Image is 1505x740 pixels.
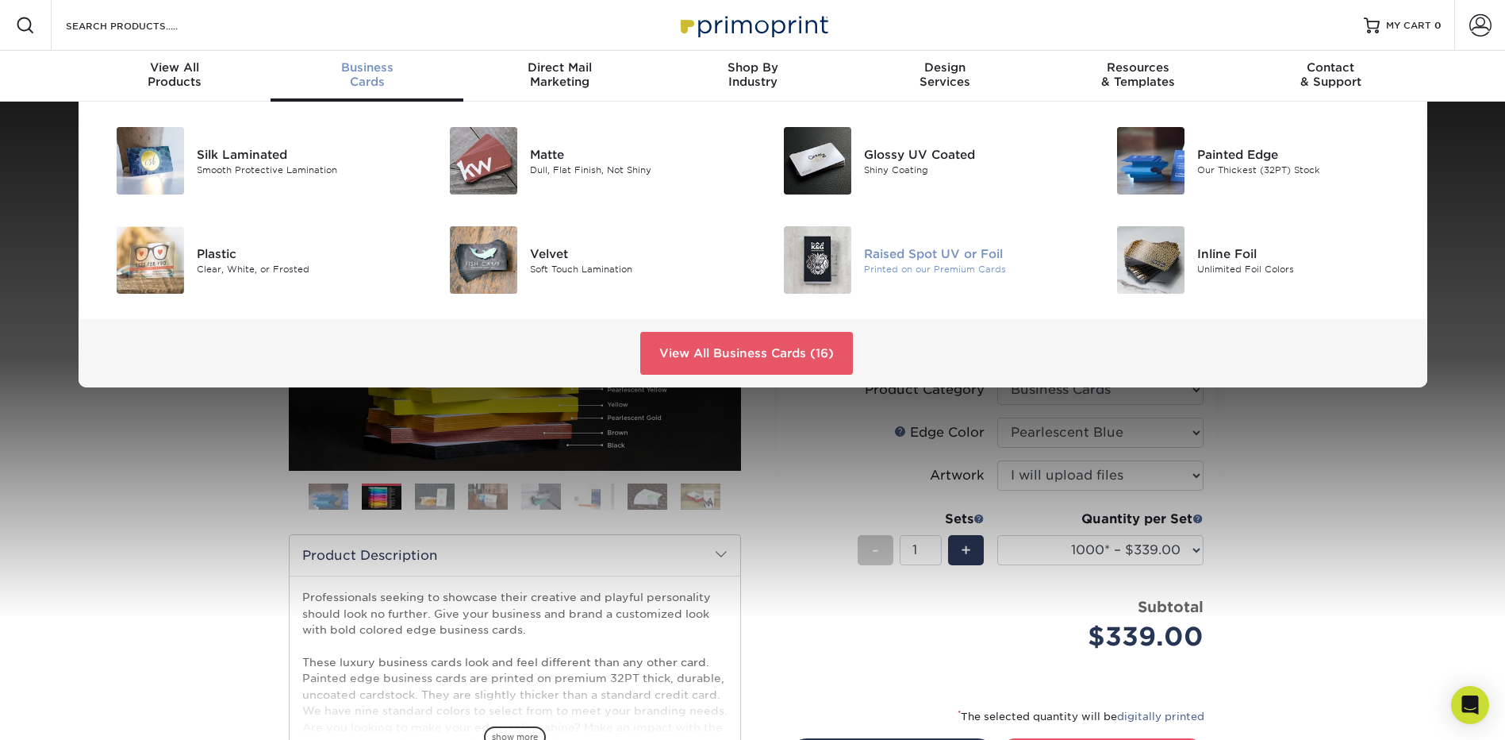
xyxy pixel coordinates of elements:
[463,60,656,89] div: Marketing
[1117,226,1184,294] img: Inline Foil Business Cards
[431,121,741,201] a: Matte Business Cards Matte Dull, Flat Finish, Not Shiny
[656,60,849,89] div: Industry
[864,145,1074,163] div: Glossy UV Coated
[98,121,408,201] a: Silk Laminated Business Cards Silk Laminated Smooth Protective Lamination
[530,145,740,163] div: Matte
[431,220,741,300] a: Velvet Business Cards Velvet Soft Touch Lamination
[656,51,849,102] a: Shop ByIndustry
[1098,220,1408,300] a: Inline Foil Business Cards Inline Foil Unlimited Foil Colors
[1042,60,1234,89] div: & Templates
[849,51,1042,102] a: DesignServices
[530,163,740,176] div: Dull, Flat Finish, Not Shiny
[1042,60,1234,75] span: Resources
[849,60,1042,75] span: Design
[79,51,271,102] a: View AllProducts
[463,51,656,102] a: Direct MailMarketing
[1386,19,1431,33] span: MY CART
[864,163,1074,176] div: Shiny Coating
[674,8,832,42] img: Primoprint
[1234,51,1427,102] a: Contact& Support
[1234,60,1427,89] div: & Support
[197,262,407,276] div: Clear, White, or Frosted
[1098,121,1408,201] a: Painted Edge Business Cards Painted Edge Our Thickest (32PT) Stock
[530,245,740,262] div: Velvet
[1042,51,1234,102] a: Resources& Templates
[656,60,849,75] span: Shop By
[530,262,740,276] div: Soft Touch Lamination
[784,226,851,294] img: Raised Spot UV or Foil Business Cards
[197,245,407,262] div: Plastic
[1197,262,1407,276] div: Unlimited Foil Colors
[197,145,407,163] div: Silk Laminated
[1434,20,1442,31] span: 0
[79,60,271,75] span: View All
[640,332,853,375] a: View All Business Cards (16)
[1009,618,1204,656] div: $339.00
[784,127,851,195] img: Glossy UV Coated Business Cards
[1234,60,1427,75] span: Contact
[765,121,1075,201] a: Glossy UV Coated Business Cards Glossy UV Coated Shiny Coating
[98,220,408,300] a: Plastic Business Cards Plastic Clear, White, or Frosted
[765,220,1075,300] a: Raised Spot UV or Foil Business Cards Raised Spot UV or Foil Printed on our Premium Cards
[864,262,1074,276] div: Printed on our Premium Cards
[864,245,1074,262] div: Raised Spot UV or Foil
[197,163,407,176] div: Smooth Protective Lamination
[1197,145,1407,163] div: Painted Edge
[463,60,656,75] span: Direct Mail
[1197,163,1407,176] div: Our Thickest (32PT) Stock
[271,51,463,102] a: BusinessCards
[958,711,1204,723] small: The selected quantity will be
[79,60,271,89] div: Products
[1197,245,1407,262] div: Inline Foil
[271,60,463,75] span: Business
[849,60,1042,89] div: Services
[4,692,135,734] iframe: Google Customer Reviews
[450,127,517,195] img: Matte Business Cards
[64,16,219,35] input: SEARCH PRODUCTS.....
[1451,686,1489,724] div: Open Intercom Messenger
[1117,127,1184,195] img: Painted Edge Business Cards
[117,127,184,195] img: Silk Laminated Business Cards
[450,226,517,294] img: Velvet Business Cards
[117,226,184,294] img: Plastic Business Cards
[1117,711,1204,723] a: digitally printed
[271,60,463,89] div: Cards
